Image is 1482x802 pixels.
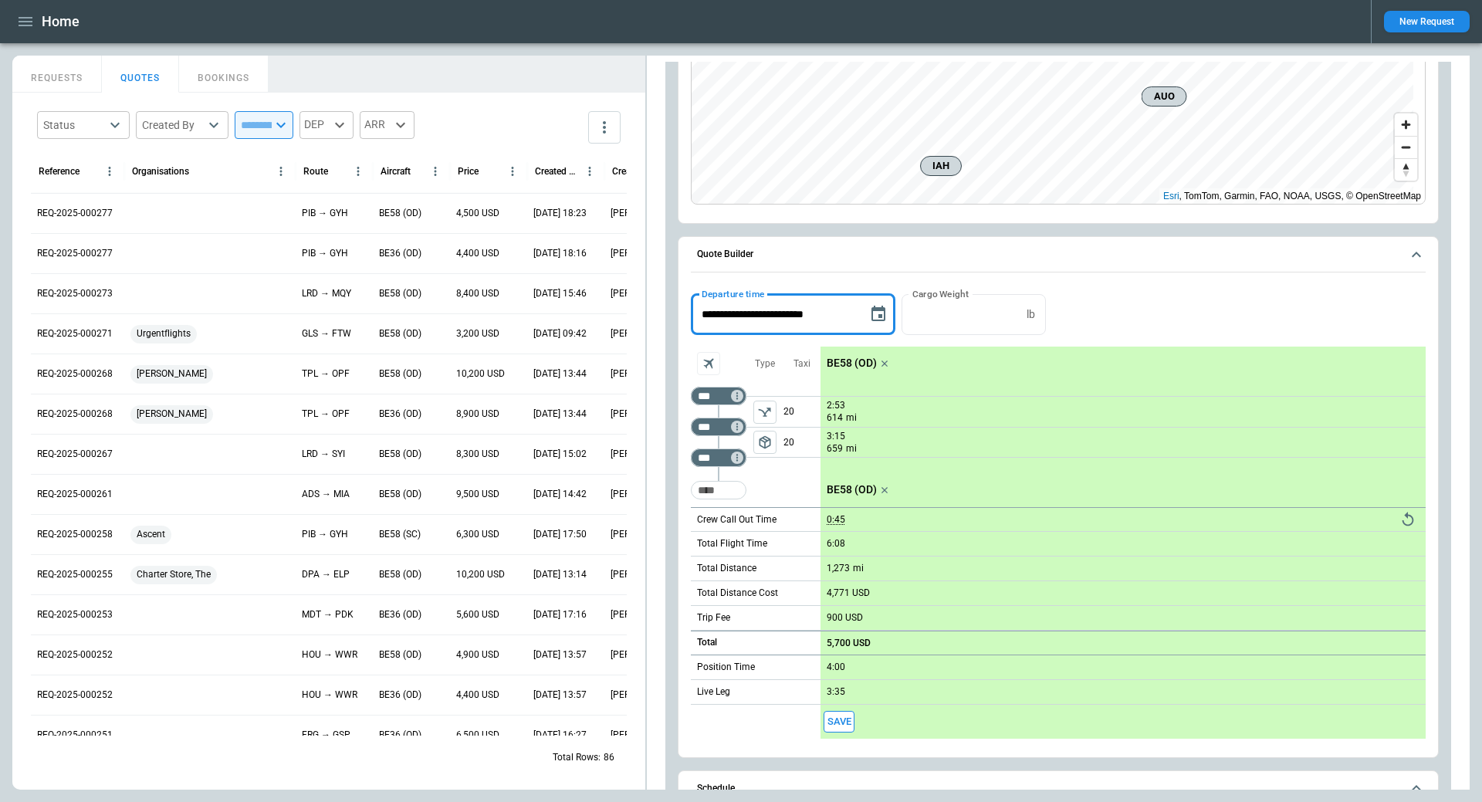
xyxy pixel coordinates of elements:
[612,166,656,177] div: Created by
[753,401,777,424] span: Type of sector
[753,401,777,424] button: left aligned
[697,661,755,674] p: Position Time
[302,327,351,340] p: GLS → FTW
[691,387,746,405] div: Not found
[927,158,955,174] span: IAH
[1027,308,1035,321] p: lb
[37,568,113,581] p: REQ-2025-000255
[458,166,479,177] div: Price
[533,327,587,340] p: 09/11/2025 09:42
[456,247,499,260] p: 4,400 USD
[827,662,845,673] p: 4:00
[697,685,730,699] p: Live Leg
[827,587,870,599] p: 4,771 USD
[821,347,1426,739] div: scrollable content
[379,247,421,260] p: BE36 (OD)
[1395,136,1417,158] button: Zoom out
[130,354,213,394] span: [PERSON_NAME]
[130,515,171,554] span: Ascent
[303,166,328,177] div: Route
[697,537,767,550] p: Total Flight Time
[827,514,845,526] p: 0:45
[302,568,350,581] p: DPA → ELP
[691,237,1426,272] button: Quote Builder
[697,638,717,648] h6: Total
[302,207,348,220] p: PIB → GYH
[533,287,587,300] p: 09/11/2025 15:46
[1395,113,1417,136] button: Zoom in
[37,448,113,461] p: REQ-2025-000267
[456,608,499,621] p: 5,600 USD
[456,568,505,581] p: 10,200 USD
[1395,158,1417,181] button: Reset bearing to north
[533,448,587,461] p: 09/03/2025 15:02
[502,161,523,182] button: Price column menu
[299,111,354,139] div: DEP
[37,207,113,220] p: REQ-2025-000277
[697,587,778,600] p: Total Distance Cost
[588,111,621,144] button: more
[753,431,777,454] button: left aligned
[456,207,499,220] p: 4,500 USD
[379,528,421,541] p: BE58 (SC)
[553,751,601,764] p: Total Rows:
[37,327,113,340] p: REQ-2025-000271
[697,513,777,526] p: Crew Call Out Time
[302,367,350,381] p: TPL → OPF
[827,538,845,550] p: 6:08
[379,367,421,381] p: BE58 (OD)
[611,528,675,541] p: [PERSON_NAME]
[611,608,675,621] p: [PERSON_NAME]
[379,488,421,501] p: BE58 (OD)
[533,207,587,220] p: 09/12/2025 18:23
[302,528,348,541] p: PIB → GYH
[863,299,894,330] button: Choose date, selected date is Sep 16, 2025
[37,408,113,421] p: REQ-2025-000268
[691,418,746,436] div: Too short
[302,448,345,461] p: LRD → SYI
[130,555,217,594] span: Charter Store, The
[37,247,113,260] p: REQ-2025-000277
[912,287,969,300] label: Cargo Weight
[853,562,864,575] p: mi
[827,400,845,411] p: 2:53
[611,689,675,702] p: [PERSON_NAME]
[697,783,735,794] h6: Schedule
[456,689,499,702] p: 4,400 USD
[39,166,80,177] div: Reference
[130,314,197,354] span: Urgentflights
[691,448,746,467] div: Too short
[381,166,411,177] div: Aircraft
[533,608,587,621] p: 08/19/2025 17:16
[37,488,113,501] p: REQ-2025-000261
[456,367,505,381] p: 10,200 USD
[697,352,720,375] span: Aircraft selection
[611,327,675,340] p: [PERSON_NAME]
[533,367,587,381] p: 09/04/2025 13:44
[611,408,675,421] p: [PERSON_NAME]
[456,327,499,340] p: 3,200 USD
[824,711,854,733] span: Save this aircraft quote and copy details to clipboard
[783,397,821,427] p: 20
[456,448,499,461] p: 8,300 USD
[611,287,675,300] p: [PERSON_NAME]
[611,448,675,461] p: [PERSON_NAME]
[379,608,421,621] p: BE36 (OD)
[456,488,499,501] p: 9,500 USD
[827,442,843,455] p: 659
[37,367,113,381] p: REQ-2025-000268
[456,648,499,662] p: 4,900 USD
[379,689,421,702] p: BE36 (OD)
[1149,89,1180,104] span: AUO
[827,638,871,649] p: 5,700 USD
[302,608,354,621] p: MDT → PDK
[37,689,113,702] p: REQ-2025-000252
[379,207,421,220] p: BE58 (OD)
[425,161,446,182] button: Aircraft column menu
[611,488,675,501] p: [PERSON_NAME]
[302,408,350,421] p: TPL → OPF
[1163,191,1179,201] a: Esri
[132,166,189,177] div: Organisations
[611,568,675,581] p: [PERSON_NAME]
[37,287,113,300] p: REQ-2025-000273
